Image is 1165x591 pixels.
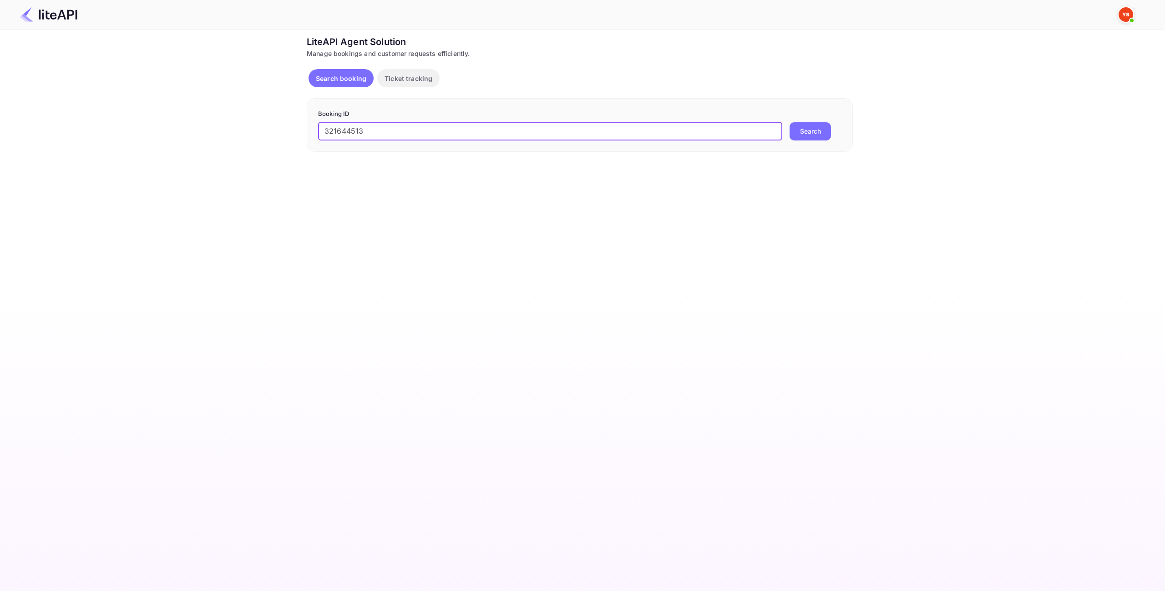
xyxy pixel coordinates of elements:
[307,49,853,58] div: Manage bookings and customer requests efficiently.
[318,110,841,119] p: Booking ID
[316,74,366,83] p: Search booking
[318,122,782,140] input: Enter Booking ID (e.g., 63782194)
[307,35,853,49] div: LiteAPI Agent Solution
[1119,7,1133,22] img: Yandex Support
[385,74,432,83] p: Ticket tracking
[790,122,831,140] button: Search
[20,7,77,22] img: LiteAPI Logo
